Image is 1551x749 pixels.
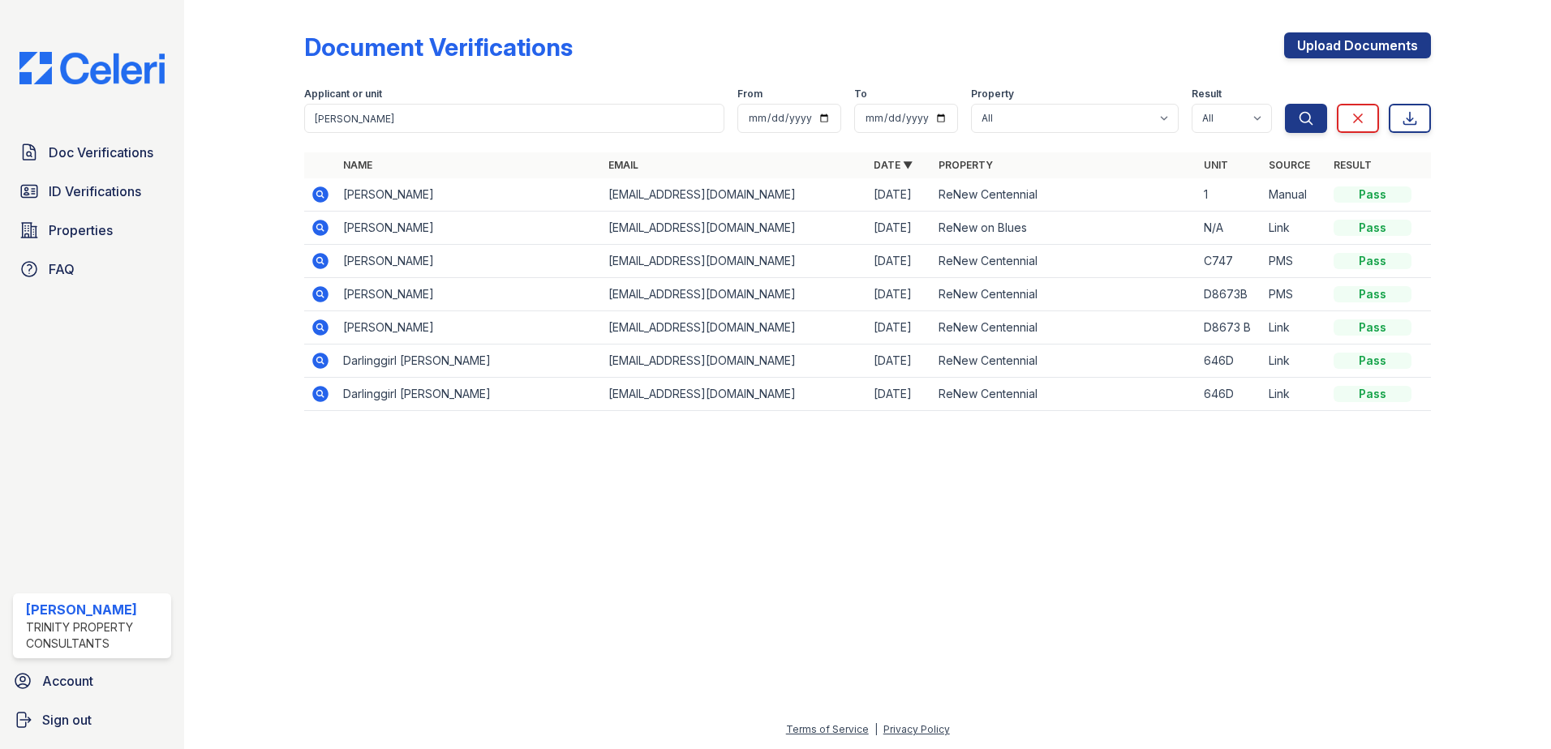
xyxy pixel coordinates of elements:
input: Search by name, email, or unit number [304,104,724,133]
td: C747 [1197,245,1262,278]
a: Privacy Policy [883,723,950,735]
td: ReNew Centennial [932,345,1197,378]
td: [DATE] [867,245,932,278]
td: [EMAIL_ADDRESS][DOMAIN_NAME] [602,178,867,212]
td: [EMAIL_ADDRESS][DOMAIN_NAME] [602,245,867,278]
a: Terms of Service [786,723,869,735]
img: CE_Logo_Blue-a8612792a0a2168367f1c8372b55b34899dd931a85d93a1a3d3e32e68fde9ad4.png [6,52,178,84]
span: Sign out [42,710,92,730]
label: Applicant or unit [304,88,382,101]
td: ReNew Centennial [932,378,1197,411]
td: Link [1262,311,1327,345]
td: ReNew on Blues [932,212,1197,245]
span: FAQ [49,259,75,279]
a: Date ▼ [874,159,913,171]
label: Property [971,88,1014,101]
td: ReNew Centennial [932,278,1197,311]
div: Pass [1334,220,1411,236]
td: [EMAIL_ADDRESS][DOMAIN_NAME] [602,378,867,411]
span: Doc Verifications [49,143,153,162]
div: [PERSON_NAME] [26,600,165,619]
span: Properties [49,220,113,240]
td: 1 [1197,178,1262,212]
div: Pass [1334,319,1411,336]
td: [PERSON_NAME] [337,245,602,278]
td: D8673 B [1197,311,1262,345]
a: FAQ [13,253,171,285]
td: [PERSON_NAME] [337,278,602,311]
a: Unit [1204,159,1228,171]
div: Pass [1334,253,1411,269]
a: Upload Documents [1284,32,1431,58]
td: [DATE] [867,378,932,411]
a: Result [1334,159,1372,171]
a: Sign out [6,704,178,736]
td: [DATE] [867,345,932,378]
td: [DATE] [867,311,932,345]
td: ReNew Centennial [932,311,1197,345]
div: Document Verifications [304,32,573,62]
td: Manual [1262,178,1327,212]
td: Link [1262,345,1327,378]
span: ID Verifications [49,182,141,201]
a: Email [608,159,638,171]
a: Property [939,159,993,171]
label: To [854,88,867,101]
td: Darlinggirl [PERSON_NAME] [337,345,602,378]
a: Account [6,665,178,697]
a: ID Verifications [13,175,171,208]
div: Pass [1334,286,1411,302]
td: [PERSON_NAME] [337,311,602,345]
div: | [874,723,878,735]
td: [DATE] [867,178,932,212]
td: ReNew Centennial [932,178,1197,212]
span: Account [42,671,93,691]
div: Pass [1334,186,1411,203]
td: [EMAIL_ADDRESS][DOMAIN_NAME] [602,311,867,345]
td: [DATE] [867,212,932,245]
a: Properties [13,214,171,246]
div: Pass [1334,353,1411,369]
td: Darlinggirl [PERSON_NAME] [337,378,602,411]
td: [EMAIL_ADDRESS][DOMAIN_NAME] [602,345,867,378]
label: From [737,88,763,101]
div: Trinity Property Consultants [26,619,165,652]
a: Doc Verifications [13,136,171,169]
td: [EMAIL_ADDRESS][DOMAIN_NAME] [602,278,867,311]
td: 646D [1197,345,1262,378]
td: Link [1262,378,1327,411]
td: [EMAIL_ADDRESS][DOMAIN_NAME] [602,212,867,245]
td: PMS [1262,245,1327,278]
td: 646D [1197,378,1262,411]
td: D8673B [1197,278,1262,311]
td: PMS [1262,278,1327,311]
td: [DATE] [867,278,932,311]
td: [PERSON_NAME] [337,178,602,212]
td: [PERSON_NAME] [337,212,602,245]
td: N/A [1197,212,1262,245]
td: Link [1262,212,1327,245]
a: Name [343,159,372,171]
td: ReNew Centennial [932,245,1197,278]
div: Pass [1334,386,1411,402]
label: Result [1192,88,1222,101]
a: Source [1269,159,1310,171]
